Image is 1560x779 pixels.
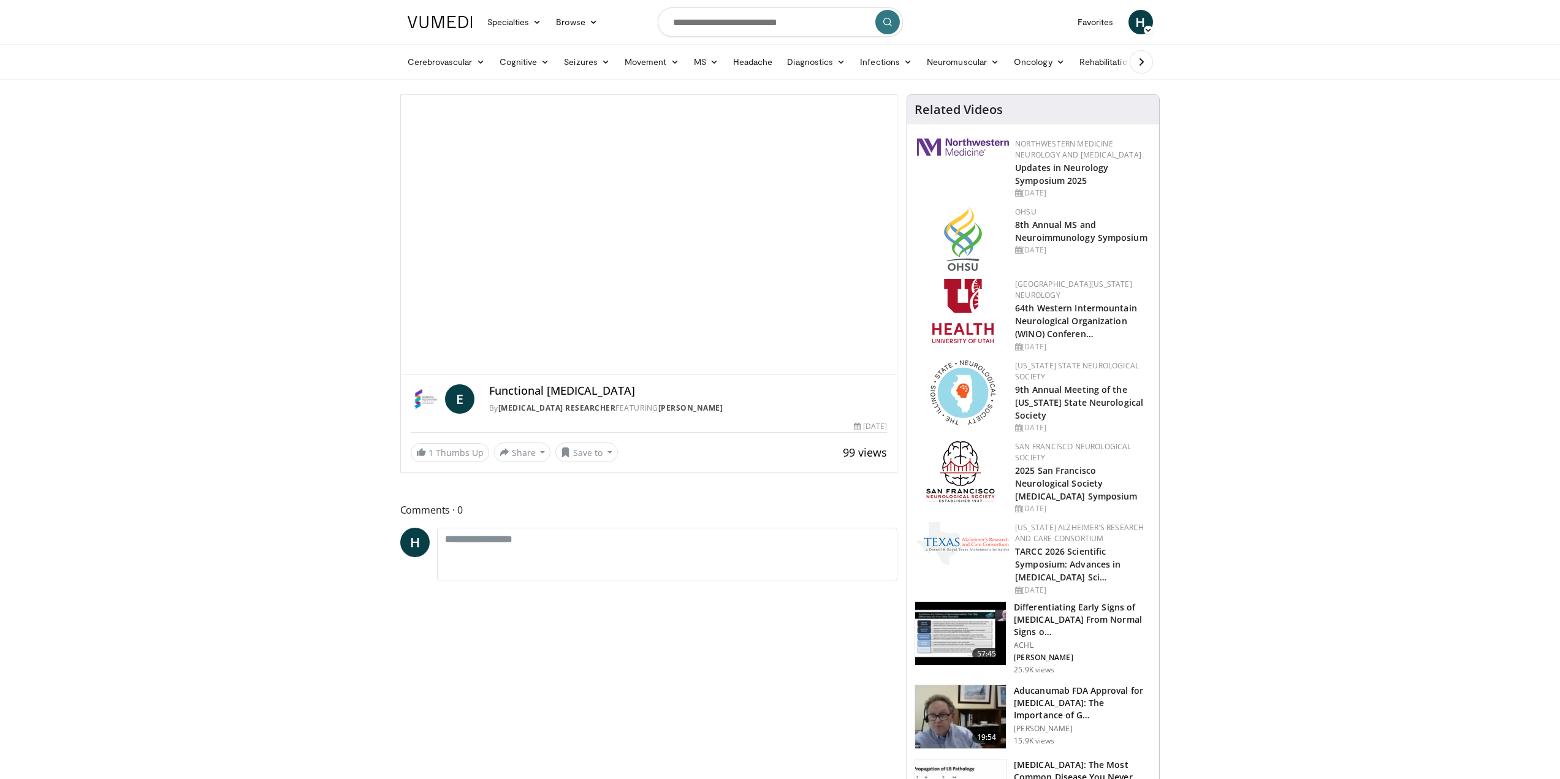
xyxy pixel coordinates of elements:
[498,403,616,413] a: [MEDICAL_DATA] Researcher
[915,601,1152,675] a: 57:45 Differentiating Early Signs of [MEDICAL_DATA] From Normal Signs o… ACHL [PERSON_NAME] 25.9K...
[1014,736,1054,746] p: 15.9K views
[557,50,617,74] a: Seizures
[1014,665,1054,675] p: 25.9K views
[1015,279,1132,300] a: [GEOGRAPHIC_DATA][US_STATE] Neurology
[972,731,1002,743] span: 19:54
[1015,585,1149,596] div: [DATE]
[1014,640,1152,650] p: ACHL
[1006,50,1072,74] a: Oncology
[1128,10,1153,34] a: H
[915,602,1006,666] img: 599f3ee4-8b28-44a1-b622-e2e4fac610ae.150x105_q85_crop-smart_upscale.jpg
[1070,10,1121,34] a: Favorites
[930,360,995,425] img: 71a8b48c-8850-4916-bbdd-e2f3ccf11ef9.png.150x105_q85_autocrop_double_scale_upscale_version-0.2.png
[944,207,982,271] img: da959c7f-65a6-4fcf-a939-c8c702e0a770.png.150x105_q85_autocrop_double_scale_upscale_version-0.2.png
[617,50,687,74] a: Movement
[489,384,888,398] h4: Functional [MEDICAL_DATA]
[932,279,994,343] img: f6362829-b0a3-407d-a044-59546adfd345.png.150x105_q85_autocrop_double_scale_upscale_version-0.2.png
[1015,360,1139,382] a: [US_STATE] State Neurological Society
[1014,653,1152,663] p: [PERSON_NAME]
[401,95,897,374] video-js: Video Player
[489,403,888,414] div: By FEATURING
[926,441,1000,506] img: ad8adf1f-d405-434e-aebe-ebf7635c9b5d.png.150x105_q85_autocrop_double_scale_upscale_version-0.2.png
[1015,465,1137,502] a: 2025 San Francisco Neurological Society [MEDICAL_DATA] Symposium
[1015,162,1108,186] a: Updates in Neurology Symposium 2025
[400,50,492,74] a: Cerebrovascular
[658,7,903,37] input: Search topics, interventions
[726,50,780,74] a: Headache
[917,139,1009,156] img: 2a462fb6-9365-492a-ac79-3166a6f924d8.png.150x105_q85_autocrop_double_scale_upscale_version-0.2.jpg
[1015,207,1037,217] a: OHSU
[1015,188,1149,199] div: [DATE]
[780,50,853,74] a: Diagnostics
[1015,422,1149,433] div: [DATE]
[1015,441,1131,463] a: San Francisco Neurological Society
[1015,545,1121,583] a: TARCC 2026 Scientific Symposium: Advances in [MEDICAL_DATA] Sci…
[1015,302,1137,340] a: 64th Western Intermountain Neurological Organization (WINO) Conferen…
[915,685,1006,749] img: 89fb4855-b918-43ab-9a08-f9374418b1d3.150x105_q85_crop-smart_upscale.jpg
[658,403,723,413] a: [PERSON_NAME]
[843,445,887,460] span: 99 views
[1072,50,1140,74] a: Rehabilitation
[411,384,440,414] img: Dementia Researcher
[972,648,1002,660] span: 57:45
[1015,522,1144,544] a: [US_STATE] Alzheimer’s Research and Care Consortium
[919,50,1006,74] a: Neuromuscular
[1015,219,1147,243] a: 8th Annual MS and Neuroimmunology Symposium
[1014,685,1152,721] h3: Aducanumab FDA Approval for [MEDICAL_DATA]: The Importance of G…
[1015,341,1149,352] div: [DATE]
[917,522,1009,565] img: c78a2266-bcdd-4805-b1c2-ade407285ecb.png.150x105_q85_autocrop_double_scale_upscale_version-0.2.png
[445,384,474,414] a: E
[555,443,618,462] button: Save to
[1014,601,1152,638] h3: Differentiating Early Signs of [MEDICAL_DATA] From Normal Signs o…
[1014,724,1152,734] p: [PERSON_NAME]
[1015,245,1149,256] div: [DATE]
[915,102,1003,117] h4: Related Videos
[411,443,489,462] a: 1 Thumbs Up
[1015,503,1149,514] div: [DATE]
[687,50,726,74] a: MS
[854,421,887,432] div: [DATE]
[549,10,605,34] a: Browse
[400,502,898,518] span: Comments 0
[853,50,919,74] a: Infections
[915,685,1152,750] a: 19:54 Aducanumab FDA Approval for [MEDICAL_DATA]: The Importance of G… [PERSON_NAME] 15.9K views
[492,50,557,74] a: Cognitive
[428,447,433,458] span: 1
[408,16,473,28] img: VuMedi Logo
[1015,139,1141,160] a: Northwestern Medicine Neurology and [MEDICAL_DATA]
[400,528,430,557] a: H
[1015,384,1143,421] a: 9th Annual Meeting of the [US_STATE] State Neurological Society
[494,443,551,462] button: Share
[480,10,549,34] a: Specialties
